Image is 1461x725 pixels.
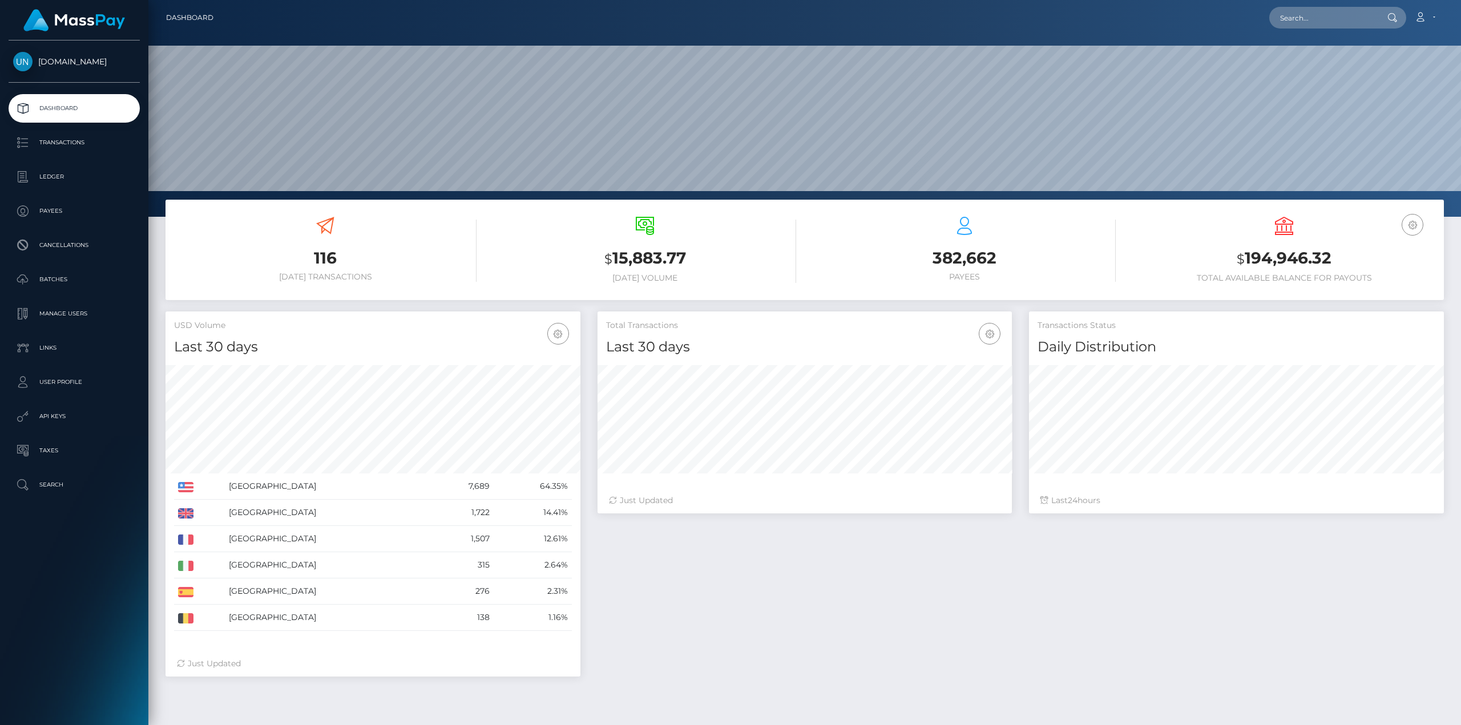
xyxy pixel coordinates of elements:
[225,500,431,526] td: [GEOGRAPHIC_DATA]
[13,134,135,151] p: Transactions
[1133,247,1435,270] h3: 194,946.32
[13,168,135,185] p: Ledger
[178,534,193,545] img: FR.png
[606,337,1004,357] h4: Last 30 days
[225,552,431,578] td: [GEOGRAPHIC_DATA]
[1038,337,1435,357] h4: Daily Distribution
[9,471,140,499] a: Search
[13,237,135,254] p: Cancellations
[178,613,193,623] img: BE.png
[174,337,572,357] h4: Last 30 days
[1040,495,1432,507] div: Last hours
[494,500,571,526] td: 14.41%
[225,526,431,552] td: [GEOGRAPHIC_DATA]
[178,482,193,492] img: US.png
[9,368,140,396] a: User Profile
[13,408,135,425] p: API Keys
[225,473,431,500] td: [GEOGRAPHIC_DATA]
[174,247,477,269] h3: 116
[23,9,125,31] img: MassPay Logo
[813,272,1116,282] h6: Payees
[9,94,140,123] a: Dashboard
[606,320,1004,331] h5: Total Transactions
[9,265,140,294] a: Batches
[494,552,571,578] td: 2.64%
[9,436,140,465] a: Taxes
[9,197,140,225] a: Payees
[178,561,193,571] img: IT.png
[166,6,213,30] a: Dashboard
[494,273,796,283] h6: [DATE] Volume
[494,247,796,270] h3: 15,883.77
[225,578,431,605] td: [GEOGRAPHIC_DATA]
[9,299,140,328] a: Manage Users
[1237,251,1245,267] small: $
[9,128,140,157] a: Transactions
[178,508,193,519] img: GB.png
[1133,273,1435,283] h6: Total Available Balance for Payouts
[1038,320,1435,331] h5: Transactions Status
[174,272,477,282] h6: [DATE] Transactions
[609,495,1001,507] div: Just Updated
[9,402,140,431] a: API Keys
[13,100,135,117] p: Dashboard
[494,473,571,500] td: 64.35%
[494,526,571,552] td: 12.61%
[13,305,135,322] p: Manage Users
[431,578,494,605] td: 276
[431,500,494,526] td: 1,722
[1269,7,1377,29] input: Search...
[494,578,571,605] td: 2.31%
[177,658,569,670] div: Just Updated
[225,605,431,631] td: [GEOGRAPHIC_DATA]
[604,251,612,267] small: $
[431,605,494,631] td: 138
[431,473,494,500] td: 7,689
[431,526,494,552] td: 1,507
[431,552,494,578] td: 315
[13,476,135,493] p: Search
[9,163,140,191] a: Ledger
[1068,495,1077,505] span: 24
[9,334,140,362] a: Links
[9,231,140,260] a: Cancellations
[9,56,140,67] span: [DOMAIN_NAME]
[13,339,135,357] p: Links
[494,605,571,631] td: 1.16%
[13,442,135,459] p: Taxes
[13,271,135,288] p: Batches
[13,374,135,391] p: User Profile
[13,52,33,71] img: Unlockt.me
[178,587,193,597] img: ES.png
[174,320,572,331] h5: USD Volume
[813,247,1116,269] h3: 382,662
[13,202,135,220] p: Payees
